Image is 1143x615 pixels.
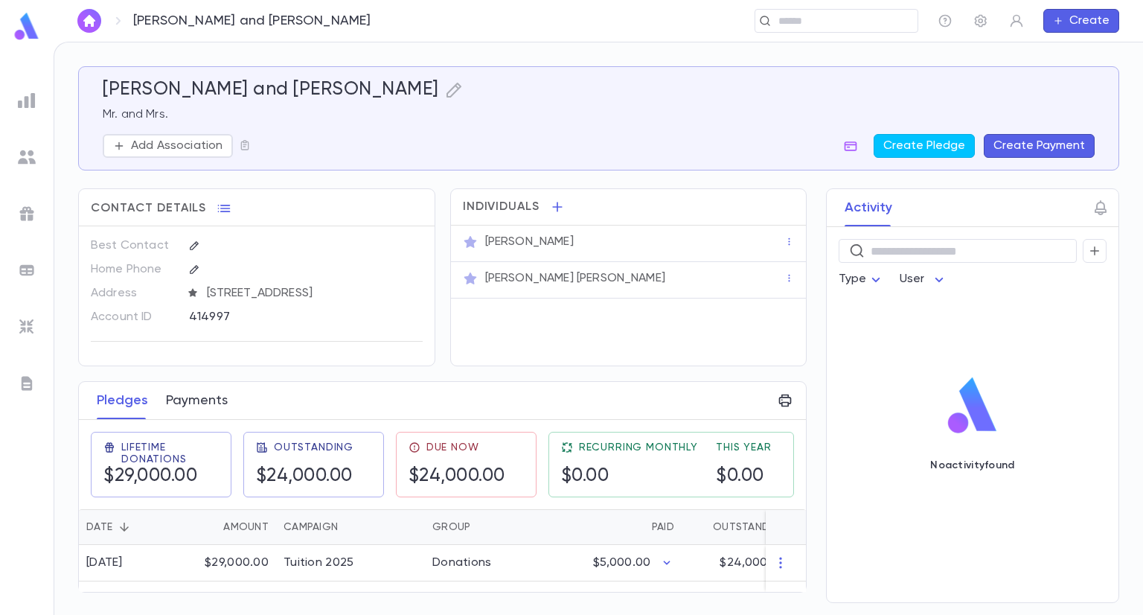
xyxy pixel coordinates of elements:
[470,515,494,539] button: Sort
[201,286,423,301] span: [STREET_ADDRESS]
[223,509,269,545] div: Amount
[713,509,786,545] div: Outstanding
[425,509,537,545] div: Group
[874,134,975,158] button: Create Pledge
[276,509,425,545] div: Campaign
[652,509,674,545] div: Paid
[942,376,1003,436] img: logo
[103,107,1095,122] p: Mr. and Mrs.
[426,442,479,453] span: Due Now
[561,465,698,488] h5: $0.00
[103,465,219,488] h5: $29,000.00
[103,134,233,158] button: Add Association
[432,555,492,570] div: Donations
[91,234,176,258] p: Best Contact
[1043,9,1119,33] button: Create
[256,465,353,488] h5: $24,000.00
[463,200,540,214] span: Individuals
[274,442,353,453] span: Outstanding
[189,305,374,328] div: 414997
[900,273,925,285] span: User
[485,271,665,286] p: [PERSON_NAME] [PERSON_NAME]
[689,515,713,539] button: Sort
[338,515,362,539] button: Sort
[284,555,353,570] div: Tuition 2025
[91,281,176,305] p: Address
[86,509,112,545] div: Date
[930,459,1014,471] p: No activity found
[716,442,772,453] span: This Year
[845,189,892,226] button: Activity
[79,509,179,545] div: Date
[91,258,176,281] p: Home Phone
[984,134,1095,158] button: Create Payment
[91,305,176,329] p: Account ID
[409,465,505,488] h5: $24,000.00
[121,442,219,465] span: Lifetime Donations
[18,375,36,392] img: letters_grey.7941b92b52307dd3b8a917253454ce1c.svg
[18,318,36,336] img: imports_grey.530a8a0e642e233f2baf0ef88e8c9fcb.svg
[80,15,98,27] img: home_white.a664292cf8c1dea59945f0da9f25487c.svg
[537,509,682,545] div: Paid
[86,555,123,570] div: [DATE]
[179,509,276,545] div: Amount
[18,261,36,279] img: batches_grey.339ca447c9d9533ef1741baa751efc33.svg
[628,515,652,539] button: Sort
[91,201,206,216] span: Contact Details
[103,79,439,101] h5: [PERSON_NAME] and [PERSON_NAME]
[485,235,574,249] p: [PERSON_NAME]
[579,442,698,453] span: Recurring Monthly
[839,265,885,294] div: Type
[682,509,793,545] div: Outstanding
[166,382,228,419] button: Payments
[18,148,36,166] img: students_grey.60c7aba0da46da39d6d829b817ac14fc.svg
[284,509,338,545] div: Campaign
[133,13,371,29] p: [PERSON_NAME] and [PERSON_NAME]
[131,138,222,153] p: Add Association
[199,515,223,539] button: Sort
[839,273,867,285] span: Type
[12,12,42,41] img: logo
[112,515,136,539] button: Sort
[900,265,949,294] div: User
[720,555,786,570] p: $24,000.00
[179,545,276,581] div: $29,000.00
[18,205,36,223] img: campaigns_grey.99e729a5f7ee94e3726e6486bddda8f1.svg
[432,509,470,545] div: Group
[593,555,650,570] p: $5,000.00
[716,465,772,488] h5: $0.00
[18,92,36,109] img: reports_grey.c525e4749d1bce6a11f5fe2a8de1b229.svg
[97,382,148,419] button: Pledges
